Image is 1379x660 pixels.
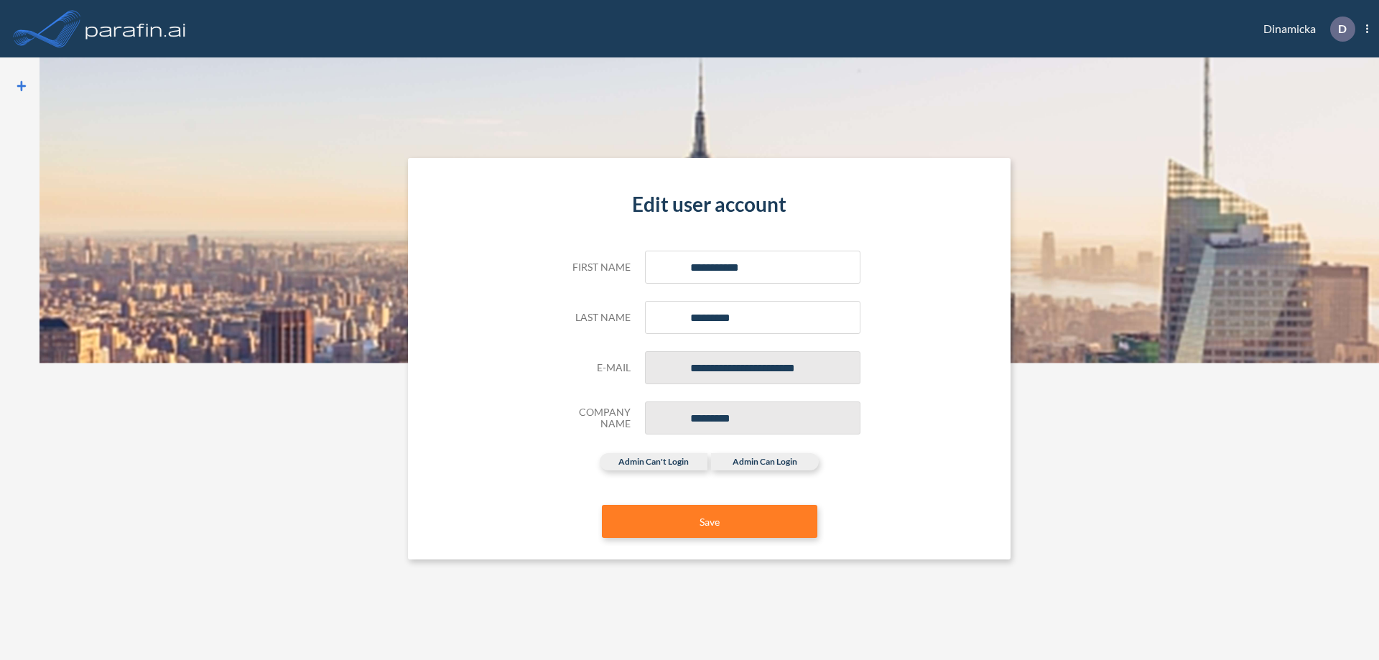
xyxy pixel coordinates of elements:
h5: Company Name [559,406,631,431]
button: Save [602,505,817,538]
label: admin can't login [600,453,707,470]
h4: Edit user account [559,192,860,217]
p: D [1338,22,1347,35]
h5: Last name [559,312,631,324]
div: Dinamicka [1242,17,1368,42]
label: admin can login [711,453,819,470]
h5: First name [559,261,631,274]
img: logo [83,14,189,43]
h5: E-mail [559,362,631,374]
